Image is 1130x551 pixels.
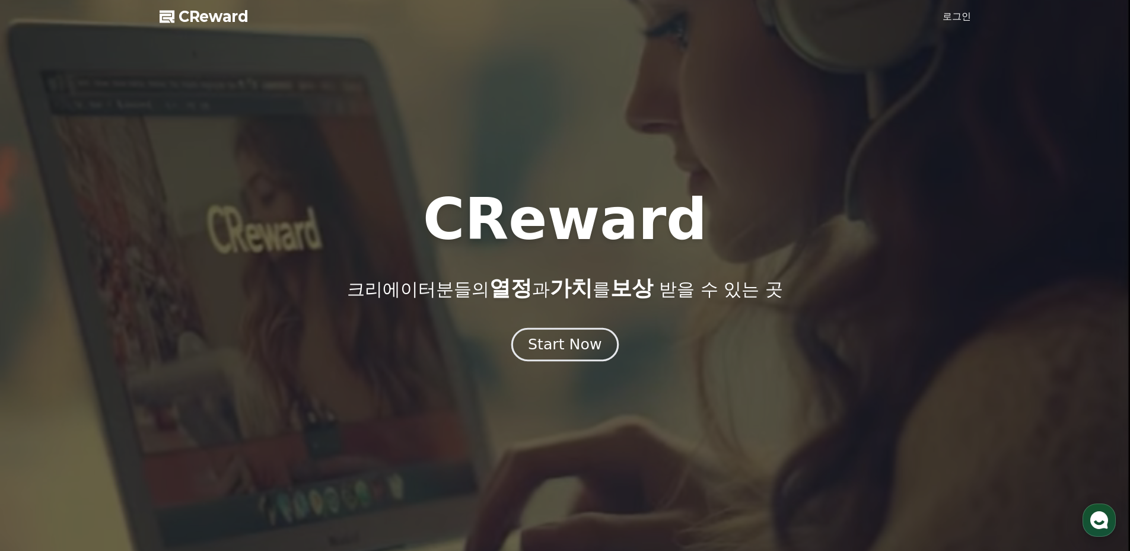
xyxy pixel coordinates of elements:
button: Start Now [511,327,619,361]
div: Start Now [528,335,601,355]
span: 가치 [550,276,593,300]
span: 보상 [610,276,653,300]
a: 홈 [4,376,78,406]
a: Start Now [514,340,616,352]
span: 홈 [37,394,44,403]
span: 열정 [489,276,532,300]
a: 대화 [78,376,153,406]
span: CReward [179,7,249,26]
a: 로그인 [943,9,971,24]
a: CReward [160,7,249,26]
a: 설정 [153,376,228,406]
h1: CReward [423,191,707,248]
span: 대화 [109,394,123,404]
span: 설정 [183,394,198,403]
p: 크리에이터분들의 과 를 받을 수 있는 곳 [347,276,782,300]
